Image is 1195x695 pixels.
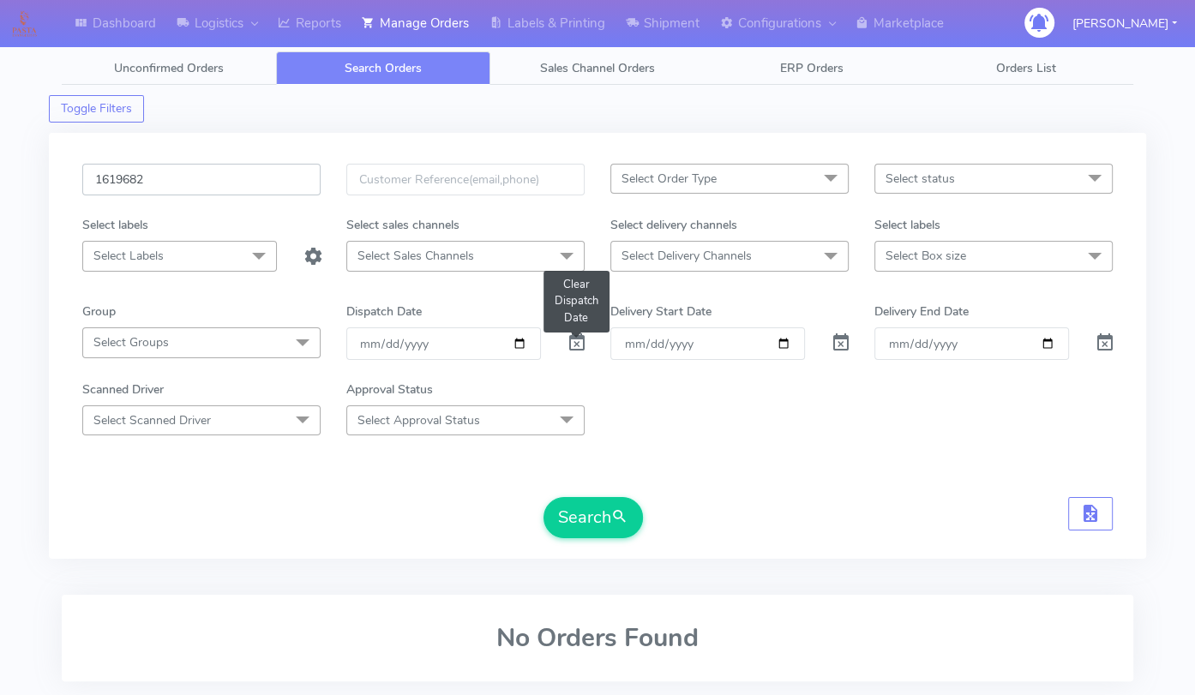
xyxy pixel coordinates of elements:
button: Toggle Filters [49,95,144,123]
span: Select Sales Channels [357,248,474,264]
span: Select Order Type [622,171,717,187]
label: Select sales channels [346,216,459,234]
span: Orders List [996,60,1056,76]
span: Select Labels [93,248,164,264]
ul: Tabs [62,51,1133,85]
span: Select Delivery Channels [622,248,752,264]
span: Select status [886,171,955,187]
button: [PERSON_NAME] [1060,6,1190,41]
label: Scanned Driver [82,380,164,398]
input: Customer Reference(email,phone) [346,164,585,195]
label: Select delivery channels [610,216,737,234]
input: Order Id [82,164,321,195]
label: Select labels [82,216,148,234]
label: Delivery Start Date [610,303,712,321]
span: Select Groups [93,334,169,350]
span: ERP Orders [780,60,844,76]
span: Select Scanned Driver [93,412,211,428]
label: Approval Status [346,380,433,398]
span: Select Box size [886,248,966,264]
span: Unconfirmed Orders [114,60,224,76]
label: Group [82,303,116,321]
button: Search [543,497,643,538]
label: Delivery End Date [874,303,969,321]
span: Sales Channel Orders [540,60,655,76]
h2: No Orders Found [82,624,1113,652]
span: Select Approval Status [357,412,480,428]
label: Dispatch Date [346,303,422,321]
label: Select labels [874,216,940,234]
span: Search Orders [345,60,422,76]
